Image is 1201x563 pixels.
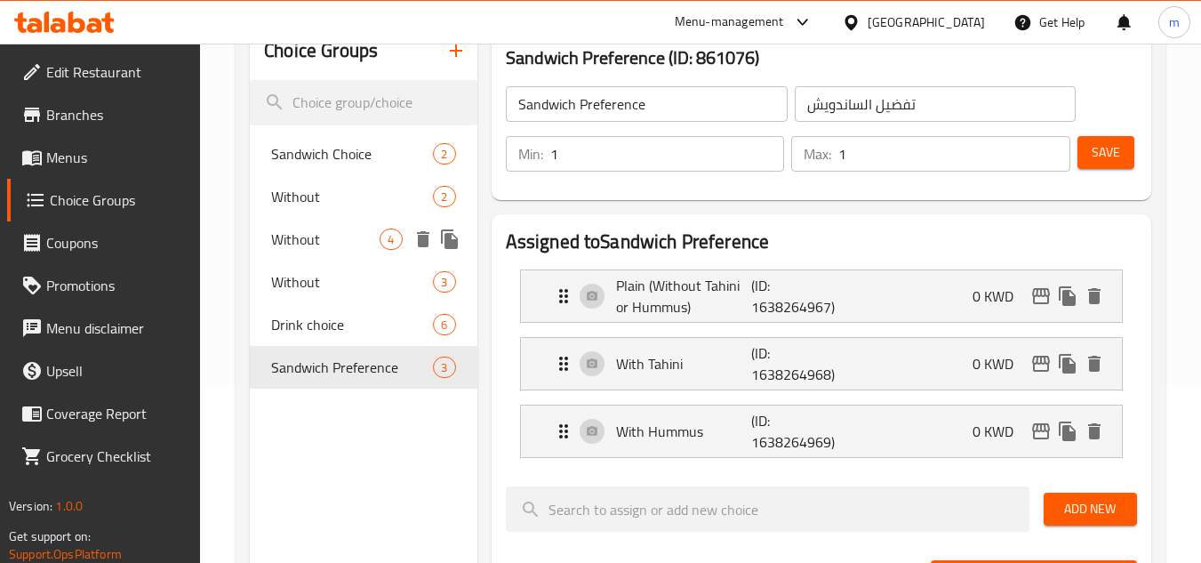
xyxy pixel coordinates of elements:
[46,232,187,253] span: Coupons
[506,330,1137,398] li: Expand
[271,314,433,335] span: Drink choice
[433,314,455,335] div: Choices
[7,221,201,264] a: Coupons
[434,359,454,376] span: 3
[250,346,476,389] div: Sandwich Preference3
[434,317,454,334] span: 6
[433,357,455,378] div: Choices
[751,342,842,385] p: (ID: 1638264968)
[434,146,454,163] span: 2
[751,410,842,453] p: (ID: 1638264969)
[46,61,187,83] span: Edit Restaurant
[1169,12,1180,32] span: m
[1081,350,1108,377] button: delete
[436,226,463,253] button: duplicate
[616,353,752,374] p: With Tahini
[521,338,1122,390] div: Expand
[46,318,187,339] span: Menu disclaimer
[1077,136,1134,169] button: Save
[271,186,433,207] span: Without
[675,12,784,33] div: Menu-management
[380,231,401,248] span: 4
[7,179,201,221] a: Choice Groups
[7,435,201,478] a: Grocery Checklist
[506,229,1137,255] h2: Assigned to Sandwich Preference
[46,147,187,168] span: Menus
[7,51,201,93] a: Edit Restaurant
[433,186,455,207] div: Choices
[518,143,543,165] p: Min:
[7,350,201,392] a: Upsell
[506,487,1029,532] input: search
[1081,283,1108,310] button: delete
[250,261,476,303] div: Without3
[271,357,433,378] span: Sandwich Preference
[1092,141,1120,164] span: Save
[271,229,380,250] span: Without
[506,44,1137,72] h3: Sandwich Preference (ID: 861076)
[250,303,476,346] div: Drink choice6
[46,446,187,467] span: Grocery Checklist
[973,353,1028,374] p: 0 KWD
[9,525,91,548] span: Get support on:
[616,275,752,318] p: Plain (Without Tahini or Hummus)
[1028,283,1054,310] button: edit
[271,143,433,165] span: Sandwich Choice
[250,80,476,125] input: search
[804,143,831,165] p: Max:
[410,226,436,253] button: delete
[264,37,378,64] h2: Choice Groups
[434,274,454,291] span: 3
[7,392,201,435] a: Coverage Report
[55,495,83,518] span: 1.0.0
[9,495,52,518] span: Version:
[521,406,1122,457] div: Expand
[751,275,842,318] p: (ID: 1638264967)
[973,286,1028,307] p: 0 KWD
[250,175,476,218] div: Without2
[271,271,433,293] span: Without
[1028,350,1054,377] button: edit
[46,360,187,382] span: Upsell
[46,403,187,424] span: Coverage Report
[7,307,201,350] a: Menu disclaimer
[434,189,454,205] span: 2
[433,271,455,293] div: Choices
[250,133,476,175] div: Sandwich Choice2
[973,421,1028,442] p: 0 KWD
[380,229,402,250] div: Choices
[506,262,1137,330] li: Expand
[1054,418,1081,445] button: duplicate
[46,275,187,296] span: Promotions
[616,421,752,442] p: With Hummus
[1058,498,1123,520] span: Add New
[1044,493,1137,526] button: Add New
[7,93,201,136] a: Branches
[868,12,985,32] div: [GEOGRAPHIC_DATA]
[250,218,476,261] div: Without4deleteduplicate
[1081,418,1108,445] button: delete
[1028,418,1054,445] button: edit
[433,143,455,165] div: Choices
[50,189,187,211] span: Choice Groups
[521,270,1122,322] div: Expand
[1054,350,1081,377] button: duplicate
[506,398,1137,465] li: Expand
[7,136,201,179] a: Menus
[7,264,201,307] a: Promotions
[1054,283,1081,310] button: duplicate
[46,104,187,125] span: Branches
